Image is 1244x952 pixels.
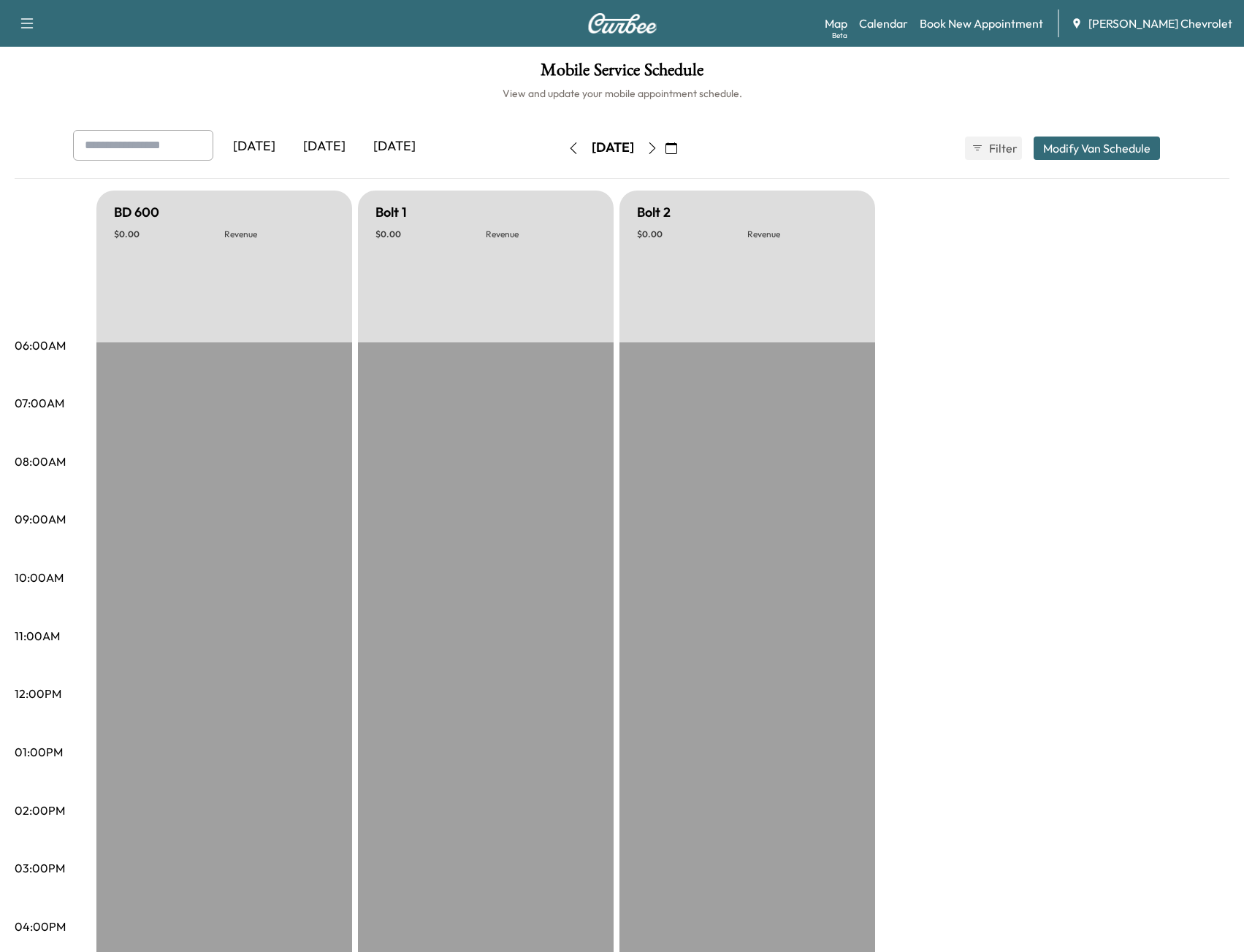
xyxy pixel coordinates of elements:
[1034,137,1160,160] button: Modify Van Schedule
[15,453,66,470] p: 08:00AM
[486,229,596,240] p: Revenue
[15,685,61,702] p: 12:00PM
[15,627,60,645] p: 11:00AM
[15,510,66,528] p: 09:00AM
[15,802,65,819] p: 02:00PM
[920,15,1043,32] a: Book New Appointment
[15,743,63,761] p: 01:00PM
[15,86,1229,101] h6: View and update your mobile appointment schedule.
[637,202,671,223] h5: Bolt 2
[965,137,1022,160] button: Filter
[359,130,430,164] div: [DATE]
[747,229,858,240] p: Revenue
[289,130,359,164] div: [DATE]
[859,15,908,32] a: Calendar
[15,569,64,586] p: 10:00AM
[832,30,847,41] div: Beta
[219,130,289,164] div: [DATE]
[15,859,65,877] p: 03:00PM
[375,229,486,240] p: $ 0.00
[637,229,747,240] p: $ 0.00
[592,139,634,157] div: [DATE]
[587,13,657,34] img: Curbee Logo
[15,394,64,412] p: 07:00AM
[114,229,224,240] p: $ 0.00
[15,918,66,935] p: 04:00PM
[1088,15,1232,32] span: [PERSON_NAME] Chevrolet
[989,139,1015,157] span: Filter
[375,202,407,223] h5: Bolt 1
[224,229,335,240] p: Revenue
[114,202,159,223] h5: BD 600
[825,15,847,32] a: MapBeta
[15,337,66,354] p: 06:00AM
[15,61,1229,86] h1: Mobile Service Schedule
